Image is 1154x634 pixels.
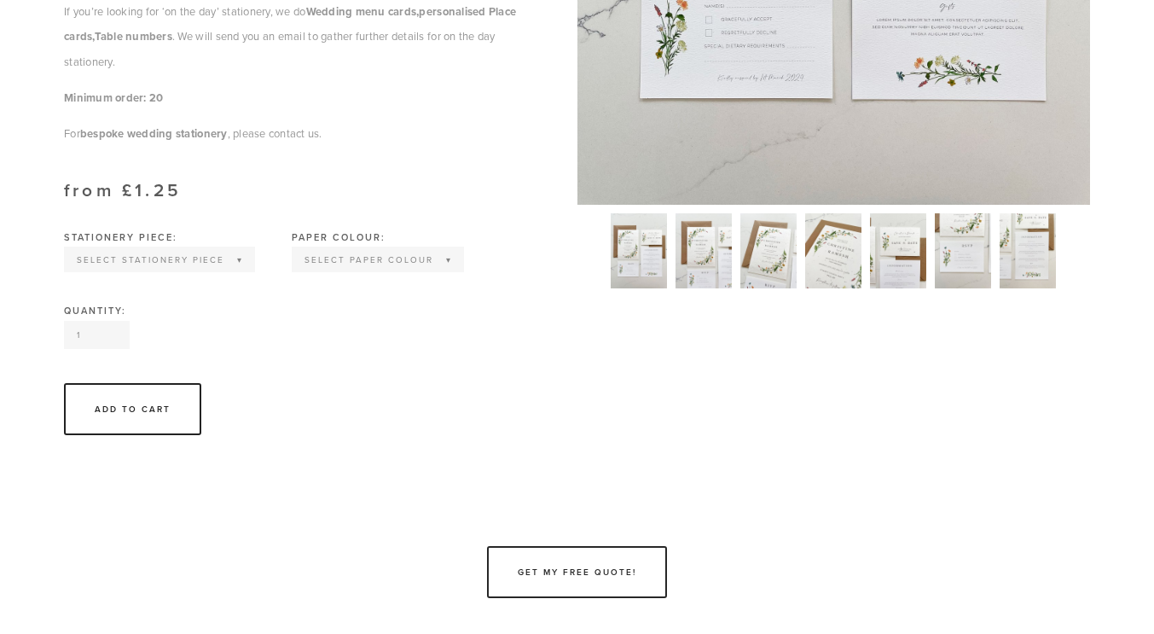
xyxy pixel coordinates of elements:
[95,28,172,44] a: Table numbers
[64,90,163,106] strong: Minimum order: 20
[64,181,535,199] div: from £1.25
[676,213,732,288] img: invite-2.jpg
[64,3,516,44] a: personalised Place cards
[64,321,130,349] input: Quantity
[66,248,253,270] select: Select Stationery piece
[805,213,861,288] img: invite-3.jpg
[740,213,797,288] img: invite.jpg
[80,125,228,142] strong: bespoke wedding stationery
[935,213,991,288] img: rsvp.jpg
[64,383,201,435] div: Add To Cart
[306,3,417,20] strong: Wedding menu cards
[292,233,464,242] div: Paper colour:
[870,213,926,288] img: save-the-date.jpg
[1000,213,1056,288] img: information.jpg
[611,213,667,288] img: wildflower-invite-web.jpg
[80,125,228,141] a: bespoke wedding stationery
[92,28,94,44] strong: ,
[64,306,535,316] div: Quantity:
[416,3,419,20] strong: ,
[64,121,535,147] p: For , please contact us.
[487,546,667,598] a: Get my free quote!
[64,233,255,242] div: Stationery piece:
[95,403,171,416] div: Add To Cart
[293,248,462,270] select: Select Paper colour
[306,3,417,19] a: Wedding menu cards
